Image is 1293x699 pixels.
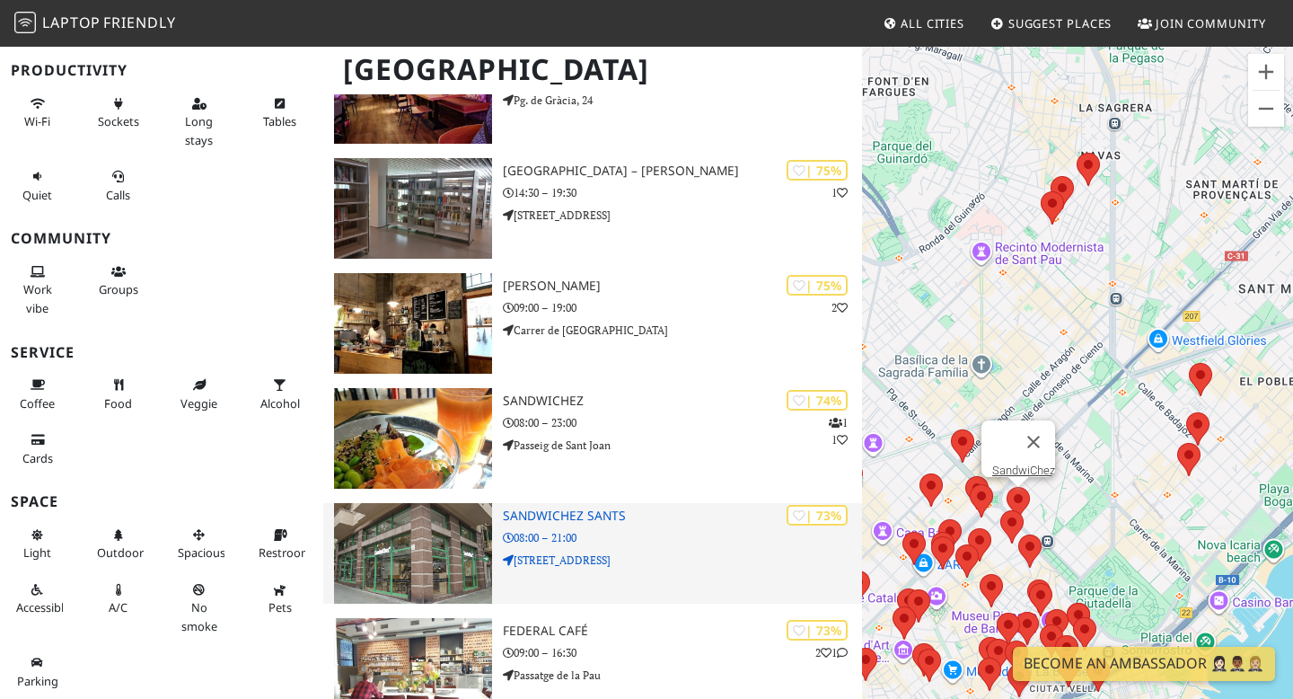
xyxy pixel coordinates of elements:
[92,575,145,623] button: A/C
[172,575,225,641] button: No smoke
[829,414,848,448] p: 1 1
[263,113,296,129] span: Work-friendly tables
[901,15,964,31] span: All Cities
[11,370,64,418] button: Coffee
[334,503,492,604] img: SandwiChez Sants
[92,370,145,418] button: Food
[787,505,848,526] div: | 73%
[16,599,70,615] span: Accessible
[1013,647,1275,681] a: Become an Ambassador 🤵🏻‍♀️🤵🏾‍♂️🤵🏼‍♀️
[787,390,848,411] div: | 74%
[109,599,128,615] span: Air conditioned
[11,89,64,137] button: Wi-Fi
[323,388,862,489] a: SandwiChez | 74% 11 SandwiChez 08:00 – 23:00 Passeig de Sant Joan
[20,395,55,411] span: Coffee
[268,599,292,615] span: Pet friendly
[92,89,145,137] button: Sockets
[503,184,862,201] p: 14:30 – 19:30
[334,273,492,374] img: Espai Joliu
[503,667,862,684] p: Passatge de la Pau
[992,464,1055,477] a: SandwiChez
[22,187,52,203] span: Quiet
[22,450,53,466] span: Credit cards
[11,425,64,473] button: Cards
[178,544,225,561] span: Spacious
[1156,15,1266,31] span: Join Community
[253,575,306,623] button: Pets
[875,7,972,40] a: All Cities
[11,62,312,79] h3: Productivity
[172,520,225,568] button: Spacious
[99,281,138,297] span: Group tables
[92,520,145,568] button: Outdoor
[323,503,862,604] a: SandwiChez Sants | 73% SandwiChez Sants 08:00 – 21:00 [STREET_ADDRESS]
[334,388,492,489] img: SandwiChez
[329,45,858,94] h1: [GEOGRAPHIC_DATA]
[11,162,64,209] button: Quiet
[92,162,145,209] button: Calls
[259,544,312,561] span: Restroom
[260,395,300,411] span: Alcohol
[11,344,312,361] h3: Service
[23,281,52,315] span: People working
[1130,7,1273,40] a: Join Community
[97,544,144,561] span: Outdoor area
[11,575,64,623] button: Accessible
[323,273,862,374] a: Espai Joliu | 75% 2 [PERSON_NAME] 09:00 – 19:00 Carrer de [GEOGRAPHIC_DATA]
[503,279,862,294] h3: [PERSON_NAME]
[1008,15,1113,31] span: Suggest Places
[503,644,862,661] p: 09:00 – 16:30
[787,275,848,296] div: | 75%
[14,8,176,40] a: LaptopFriendly LaptopFriendly
[253,89,306,137] button: Tables
[185,113,213,147] span: Long stays
[180,395,217,411] span: Veggie
[503,624,862,639] h3: Federal Café
[503,394,862,409] h3: SandwiChez
[17,673,58,689] span: Parking
[503,164,862,179] h3: [GEOGRAPHIC_DATA] – [PERSON_NAME]
[323,158,862,259] a: Biblioteca Camp de l'Arpa – Caterina Albert | 75% 1 [GEOGRAPHIC_DATA] – [PERSON_NAME] 14:30 – 19:...
[11,257,64,323] button: Work vibe
[831,184,848,201] p: 1
[253,520,306,568] button: Restroom
[503,529,862,546] p: 08:00 – 21:00
[14,12,36,33] img: LaptopFriendly
[983,7,1120,40] a: Suggest Places
[831,299,848,316] p: 2
[503,552,862,569] p: [STREET_ADDRESS]
[11,520,64,568] button: Light
[103,13,175,32] span: Friendly
[23,544,51,561] span: Natural light
[24,113,50,129] span: Stable Wi-Fi
[815,644,848,661] p: 2 1
[11,648,64,695] button: Parking
[503,509,862,524] h3: SandwiChez Sants
[1248,54,1284,90] button: Acercar
[92,257,145,305] button: Groups
[503,437,862,454] p: Passeig de Sant Joan
[11,230,312,247] h3: Community
[172,89,225,155] button: Long stays
[503,322,862,339] p: Carrer de [GEOGRAPHIC_DATA]
[787,160,848,181] div: | 75%
[1248,91,1284,127] button: Alejar
[1012,420,1055,464] button: Cerrar
[106,187,130,203] span: Video/audio calls
[11,493,312,510] h3: Space
[104,395,132,411] span: Food
[172,370,225,418] button: Veggie
[503,207,862,224] p: [STREET_ADDRESS]
[98,113,139,129] span: Power sockets
[503,414,862,431] p: 08:00 – 23:00
[334,158,492,259] img: Biblioteca Camp de l'Arpa – Caterina Albert
[181,599,217,633] span: Smoke free
[42,13,101,32] span: Laptop
[503,299,862,316] p: 09:00 – 19:00
[787,620,848,641] div: | 73%
[253,370,306,418] button: Alcohol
